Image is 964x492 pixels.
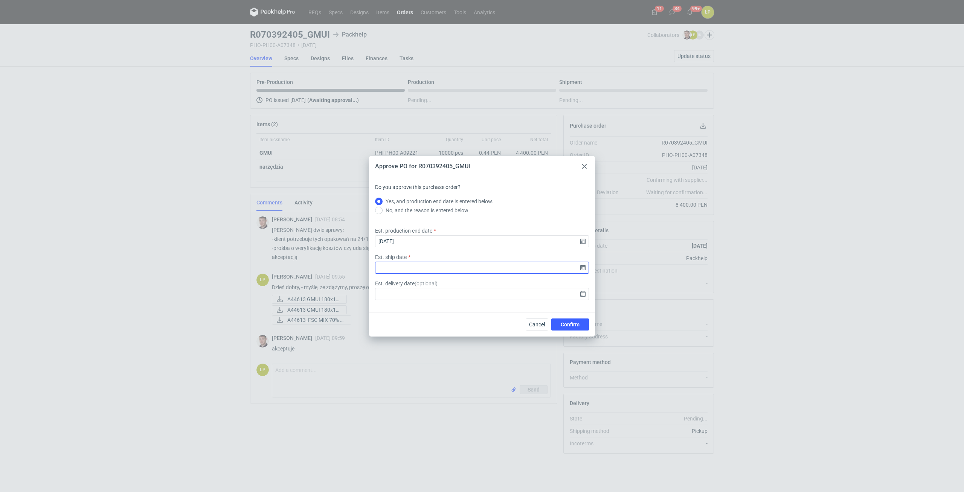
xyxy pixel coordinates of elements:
label: Est. delivery date [375,280,438,287]
label: Est. production end date [375,227,432,235]
button: Cancel [526,318,548,331]
span: Cancel [529,322,545,327]
span: Confirm [561,322,580,327]
label: Est. ship date [375,253,407,261]
span: ( optional ) [415,280,438,286]
label: Do you approve this purchase order? [375,183,461,197]
div: Approve PO for R070392405_GMUI [375,162,470,171]
button: Confirm [551,318,589,331]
